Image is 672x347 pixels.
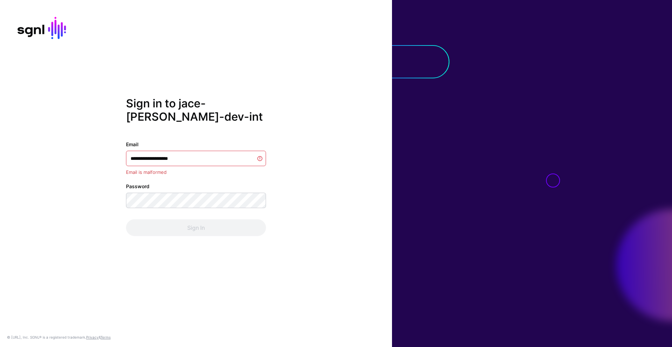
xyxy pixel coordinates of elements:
[126,183,149,190] label: Password
[126,169,266,176] div: Email is malformed
[100,335,111,339] a: Terms
[7,334,111,340] div: © [URL], Inc. SGNL® is a registered trademark. &
[126,97,266,124] h2: Sign in to jace-[PERSON_NAME]-dev-int
[126,141,139,148] label: Email
[86,335,99,339] a: Privacy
